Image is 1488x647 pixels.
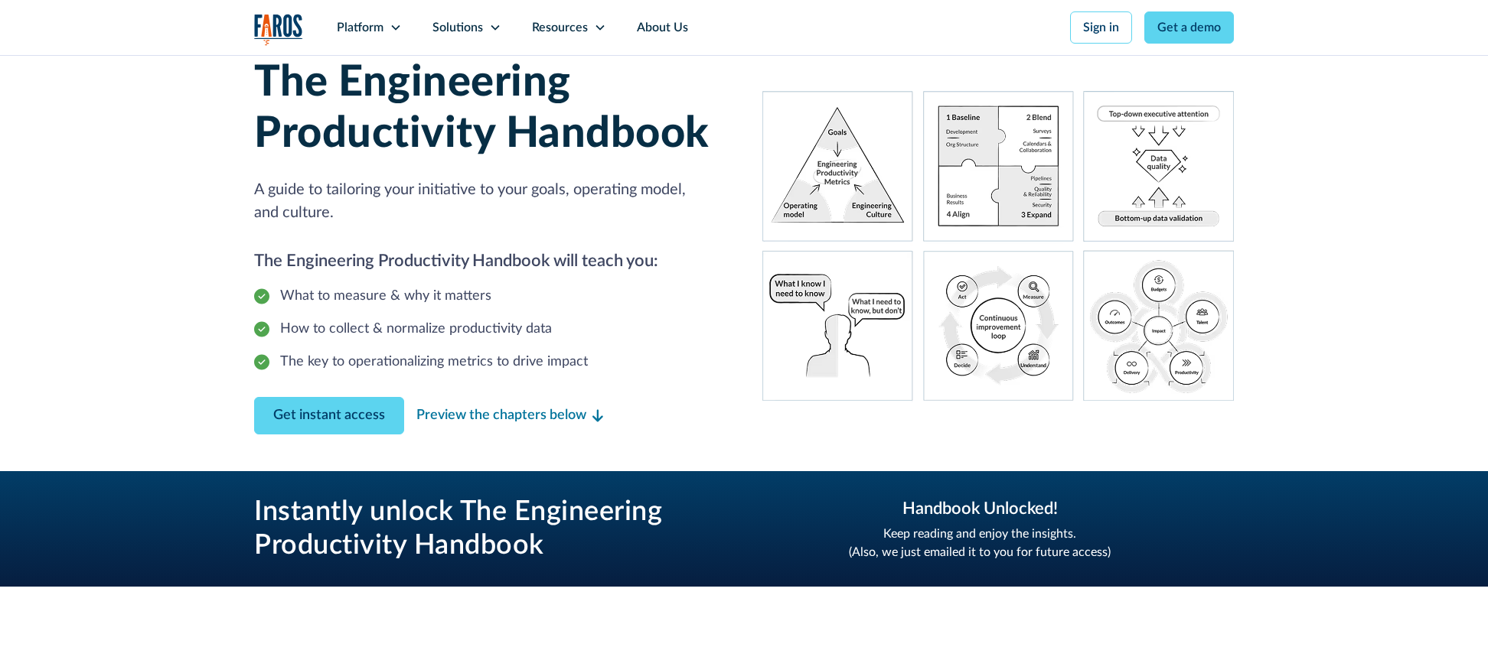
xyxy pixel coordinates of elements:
div: Resources [532,18,588,37]
div: Handbook Unlocked! [902,496,1058,522]
div: Platform [337,18,383,37]
img: Logo of the analytics and reporting company Faros. [254,14,303,45]
div: Solutions [432,18,483,37]
div: The key to operationalizing metrics to drive impact [280,352,588,372]
p: A guide to tailoring your initiative to your goals, operating model, and culture. [254,178,726,224]
h3: Instantly unlock The Engineering Productivity Handbook [254,496,713,561]
div: What to measure & why it matters [280,286,491,307]
div: Preview the chapters below [416,405,586,426]
a: Contact Modal [254,397,404,434]
a: Preview the chapters below [416,405,603,426]
h2: The Engineering Productivity Handbook will teach you: [254,249,726,274]
div: Engineering Productivity Instant Access success [849,496,1111,561]
a: home [254,14,303,45]
a: Sign in [1070,11,1132,44]
div: Keep reading and enjoy the insights. (Also, we just emailed it to you for future access) [849,525,1111,561]
h1: The Engineering Productivity Handbook [254,57,726,160]
a: Get a demo [1144,11,1234,44]
div: How to collect & normalize productivity data [280,319,552,340]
